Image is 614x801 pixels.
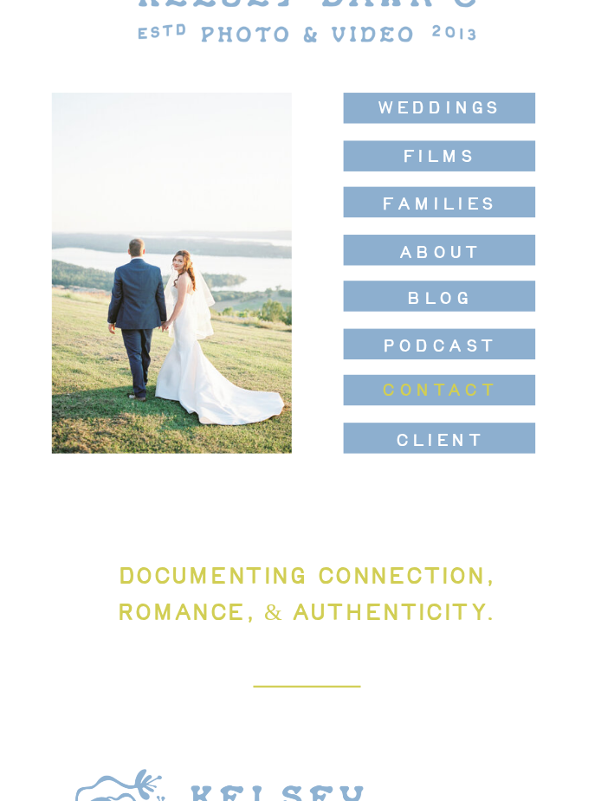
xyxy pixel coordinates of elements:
a: blog [344,282,536,311]
a: families [344,189,536,217]
a: contact [344,375,536,405]
a: client portal [344,424,536,453]
p: Documenting connection, romance, & authenticity. [60,559,553,637]
a: films [344,140,536,171]
a: podcast [344,331,536,359]
a: ABOUT [344,236,536,265]
a: weddings [344,93,536,123]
